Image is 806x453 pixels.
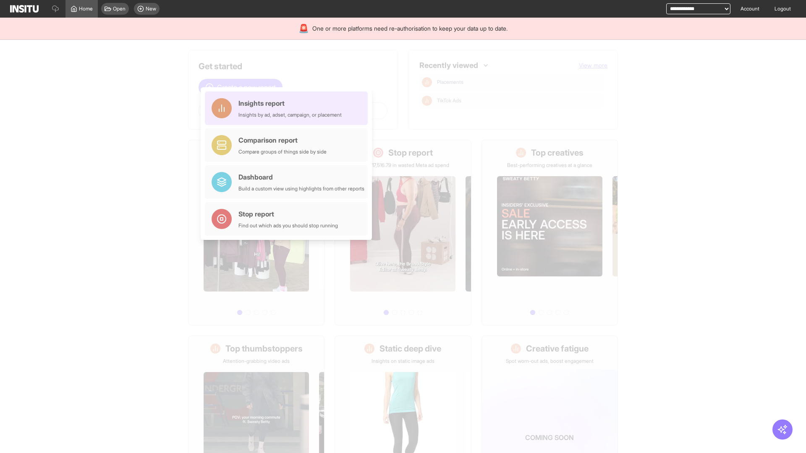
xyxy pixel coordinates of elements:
[238,135,327,145] div: Comparison report
[238,185,364,192] div: Build a custom view using highlights from other reports
[312,24,508,33] span: One or more platforms need re-authorisation to keep your data up to date.
[238,148,327,155] div: Compare groups of things side by side
[238,98,342,108] div: Insights report
[238,222,338,229] div: Find out which ads you should stop running
[238,172,364,182] div: Dashboard
[79,5,93,12] span: Home
[113,5,126,12] span: Open
[238,112,342,118] div: Insights by ad, adset, campaign, or placement
[298,23,309,34] div: 🚨
[10,5,39,13] img: Logo
[146,5,156,12] span: New
[238,209,338,219] div: Stop report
